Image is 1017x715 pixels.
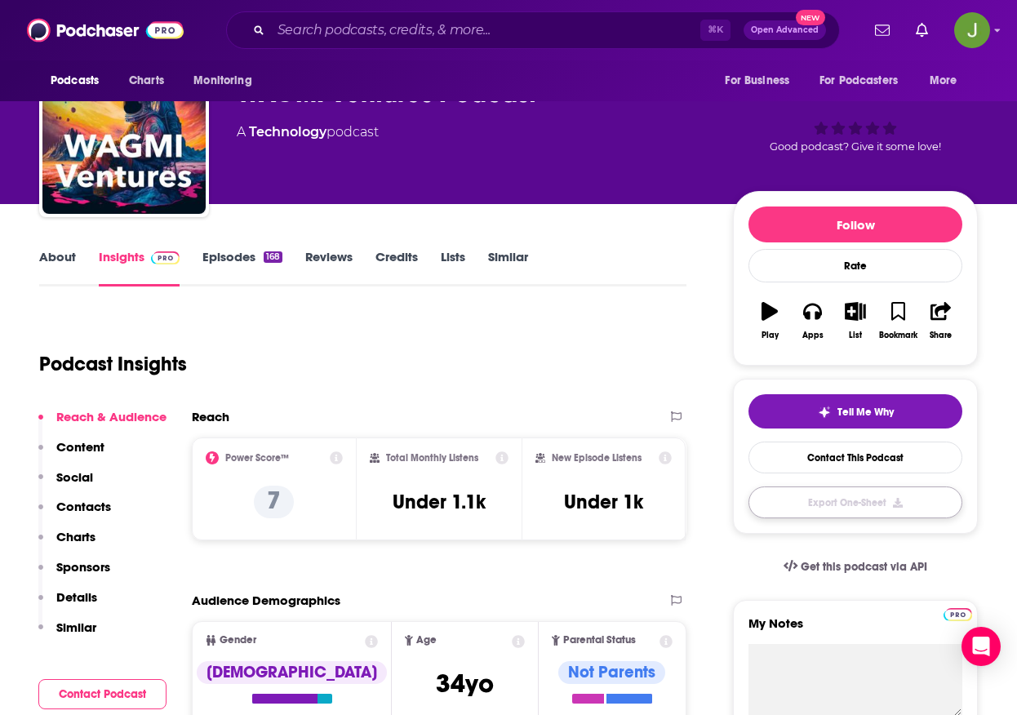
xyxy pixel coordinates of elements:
[39,65,120,96] button: open menu
[192,593,340,608] h2: Audience Demographics
[39,352,187,376] h1: Podcast Insights
[748,486,962,518] button: Export One-Sheet
[56,409,167,424] p: Reach & Audience
[118,65,174,96] a: Charts
[930,69,957,92] span: More
[944,608,972,621] img: Podchaser Pro
[733,62,978,163] div: 7Good podcast? Give it some love!
[748,394,962,429] button: tell me why sparkleTell Me Why
[944,606,972,621] a: Pro website
[801,560,927,574] span: Get this podcast via API
[38,529,95,559] button: Charts
[220,635,256,646] span: Gender
[563,635,636,646] span: Parental Status
[38,559,110,589] button: Sponsors
[488,249,528,286] a: Similar
[375,249,418,286] a: Credits
[748,249,962,282] div: Rate
[909,16,935,44] a: Show notifications dropdown
[961,627,1001,666] div: Open Intercom Messenger
[193,69,251,92] span: Monitoring
[762,331,779,340] div: Play
[930,331,952,340] div: Share
[38,469,93,500] button: Social
[197,661,387,684] div: [DEMOGRAPHIC_DATA]
[38,409,167,439] button: Reach & Audience
[264,251,282,263] div: 168
[38,620,96,650] button: Similar
[954,12,990,48] span: Logged in as jon47193
[868,16,896,44] a: Show notifications dropdown
[791,291,833,350] button: Apps
[99,249,180,286] a: InsightsPodchaser Pro
[834,291,877,350] button: List
[713,65,810,96] button: open menu
[192,409,229,424] h2: Reach
[954,12,990,48] button: Show profile menu
[744,20,826,40] button: Open AdvancedNew
[56,529,95,544] p: Charts
[56,499,111,514] p: Contacts
[226,11,840,49] div: Search podcasts, credits, & more...
[38,589,97,620] button: Details
[796,10,825,25] span: New
[182,65,273,96] button: open menu
[254,486,294,518] p: 7
[249,124,326,140] a: Technology
[558,661,665,684] div: Not Parents
[837,406,894,419] span: Tell Me Why
[305,249,353,286] a: Reviews
[751,26,819,34] span: Open Advanced
[700,20,731,41] span: ⌘ K
[38,439,104,469] button: Content
[918,65,978,96] button: open menu
[27,15,184,46] img: Podchaser - Follow, Share and Rate Podcasts
[202,249,282,286] a: Episodes168
[818,406,831,419] img: tell me why sparkle
[564,490,643,514] h3: Under 1k
[819,69,898,92] span: For Podcasters
[237,122,379,142] div: A podcast
[393,490,486,514] h3: Under 1.1k
[748,207,962,242] button: Follow
[920,291,962,350] button: Share
[877,291,919,350] button: Bookmark
[56,559,110,575] p: Sponsors
[849,331,862,340] div: List
[436,668,494,699] span: 34 yo
[770,140,941,153] span: Good podcast? Give it some love!
[129,69,164,92] span: Charts
[771,547,940,587] a: Get this podcast via API
[879,331,917,340] div: Bookmark
[552,452,642,464] h2: New Episode Listens
[271,17,700,43] input: Search podcasts, credits, & more...
[56,589,97,605] p: Details
[225,452,289,464] h2: Power Score™
[42,51,206,214] img: WAGMI Ventures Podcast
[386,452,478,464] h2: Total Monthly Listens
[56,439,104,455] p: Content
[39,249,76,286] a: About
[954,12,990,48] img: User Profile
[51,69,99,92] span: Podcasts
[748,291,791,350] button: Play
[56,620,96,635] p: Similar
[802,331,824,340] div: Apps
[748,615,962,644] label: My Notes
[748,442,962,473] a: Contact This Podcast
[725,69,789,92] span: For Business
[38,679,167,709] button: Contact Podcast
[809,65,922,96] button: open menu
[56,469,93,485] p: Social
[38,499,111,529] button: Contacts
[416,635,437,646] span: Age
[441,249,465,286] a: Lists
[151,251,180,264] img: Podchaser Pro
